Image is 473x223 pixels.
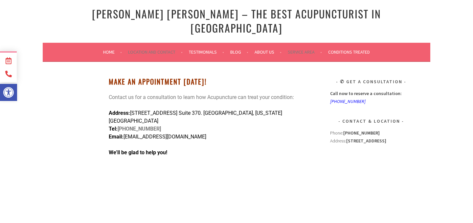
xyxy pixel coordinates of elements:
span: [STREET_ADDRESS] Suite 370. [GEOGRAPHIC_DATA], [US_STATE][GEOGRAPHIC_DATA] [109,110,282,124]
a: Location and Contact [128,48,183,56]
span: [EMAIL_ADDRESS][DOMAIN_NAME] [124,134,206,140]
strong: Email: [109,134,124,140]
strong: [PHONE_NUMBER] [109,126,161,140]
a: Service Area [288,48,322,56]
strong: Call now to reserve a consultation: [330,90,402,96]
a: Home [103,48,122,56]
strong: Address: [109,110,130,116]
span: Tel: [109,126,118,132]
strong: We’ll be glad to help you! [109,149,167,156]
strong: [PHONE_NUMBER] [343,130,380,136]
p: Contact us for a consultation to learn how Acupuncture can treat your condition: [109,93,312,101]
strong: Make An Appointment [DATE]! [109,76,207,87]
h3: Contact & Location [330,117,412,125]
a: Testimonials [189,48,224,56]
a: About Us [255,48,282,56]
strong: [STREET_ADDRESS] [346,138,386,144]
a: Blog [230,48,248,56]
a: [PERSON_NAME] [PERSON_NAME] – The Best Acupuncturist In [GEOGRAPHIC_DATA] [92,6,381,36]
a: Conditions Treated [328,48,370,56]
h3: ✆ Get A Consultation [330,78,412,86]
a: [PHONE_NUMBER] [330,98,366,104]
div: Phone: [330,129,412,137]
